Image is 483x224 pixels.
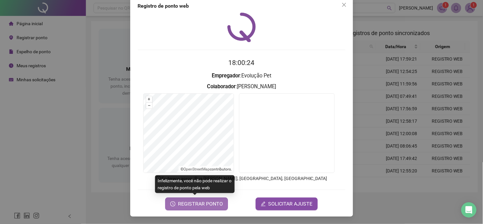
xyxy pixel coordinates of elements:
[138,72,345,80] h3: : Evolução Pet
[256,198,318,210] button: editSOLICITAR AJUSTE
[138,175,345,182] p: Endereço aprox. : Rua [PERSON_NAME], [GEOGRAPHIC_DATA], [GEOGRAPHIC_DATA]
[261,201,266,206] span: edit
[268,200,313,208] span: SOLICITAR AJUSTE
[183,167,210,171] a: OpenStreetMap
[181,167,232,171] li: © contributors.
[155,175,235,193] div: Infelizmente, você não pode realizar o registro de ponto pela web
[342,2,347,7] span: close
[170,201,175,206] span: clock-circle
[146,103,152,109] button: –
[138,83,345,91] h3: : [PERSON_NAME]
[207,83,236,90] strong: Colaborador
[461,202,477,218] div: Open Intercom Messenger
[178,200,223,208] span: REGISTRAR PONTO
[165,198,228,210] button: REGISTRAR PONTO
[229,59,255,67] time: 18:00:24
[138,2,345,10] div: Registro de ponto web
[227,12,256,42] img: QRPoint
[146,96,152,102] button: +
[212,73,240,79] strong: Empregador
